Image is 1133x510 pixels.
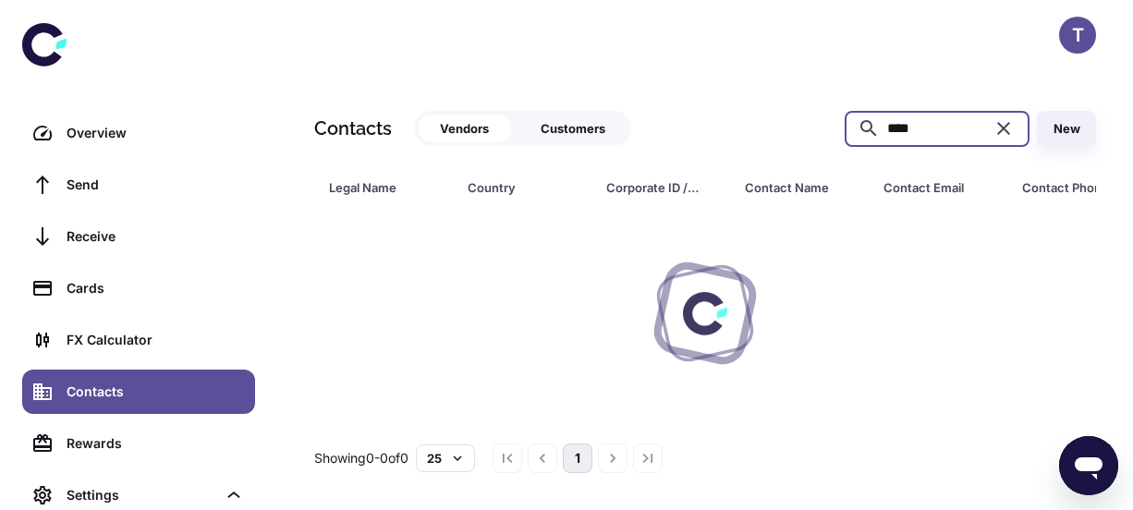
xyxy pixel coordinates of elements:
p: Showing 0-0 of 0 [314,448,408,468]
a: Contacts [22,370,255,414]
div: FX Calculator [67,330,244,350]
span: Country [468,175,584,200]
span: Contact Email [883,175,1000,200]
button: page 1 [563,443,592,473]
div: Contact Phone [1022,175,1115,200]
a: Send [22,163,255,207]
button: New [1037,111,1096,147]
a: Cards [22,266,255,310]
div: Contact Email [883,175,976,200]
nav: pagination navigation [490,443,665,473]
button: T [1059,17,1096,54]
button: Customers [518,115,627,142]
span: Corporate ID / VAT [606,175,723,200]
div: Receive [67,226,244,247]
button: 25 [416,444,475,472]
div: Contacts [67,382,244,402]
a: FX Calculator [22,318,255,362]
a: Rewards [22,421,255,466]
div: Cards [67,278,244,298]
div: Send [67,175,244,195]
a: Overview [22,111,255,155]
a: Receive [22,214,255,259]
h1: Contacts [314,115,392,142]
span: Legal Name [329,175,445,200]
div: Country [468,175,560,200]
iframe: Button to launch messaging window [1059,436,1118,495]
div: Contact Name [745,175,837,200]
span: Contact Name [745,175,861,200]
div: Legal Name [329,175,421,200]
div: Corporate ID / VAT [606,175,699,200]
div: Rewards [67,433,244,454]
div: Overview [67,123,244,143]
div: Settings [67,485,216,505]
